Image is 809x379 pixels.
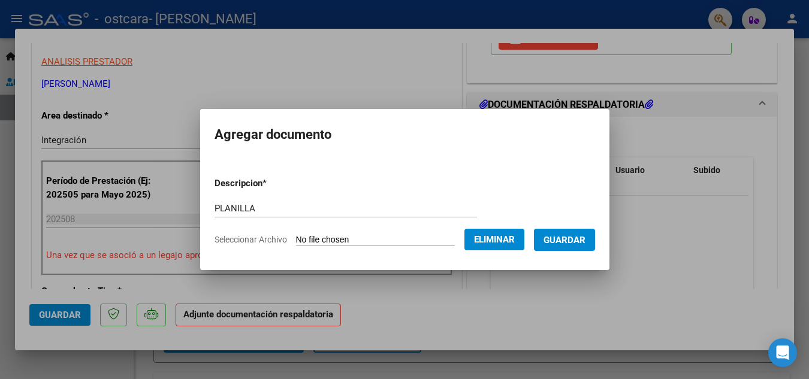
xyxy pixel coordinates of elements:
button: Eliminar [464,229,524,250]
span: Eliminar [474,234,515,245]
span: Seleccionar Archivo [215,235,287,244]
h2: Agregar documento [215,123,595,146]
span: Guardar [544,235,585,245]
div: Open Intercom Messenger [768,338,797,367]
p: Descripcion [215,177,329,190]
button: Guardar [534,229,595,251]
